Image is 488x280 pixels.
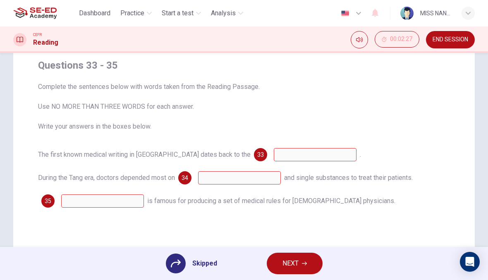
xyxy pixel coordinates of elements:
[433,36,468,43] span: END SESSION
[267,253,323,274] button: NEXT
[117,6,155,21] button: Practice
[45,198,51,204] span: 35
[120,8,144,18] span: Practice
[33,32,42,38] span: CEFR
[460,252,480,272] div: Open Intercom Messenger
[38,151,251,158] span: The first known medical writing in [GEOGRAPHIC_DATA] dates back to the
[38,82,450,132] span: Complete the sentences below with words taken from the Reading Passage. Use NO MORE THAN THREE WO...
[375,31,419,48] div: Hide
[420,8,452,18] div: MISS NANNAPAT PLIAMPLUEM
[340,10,350,17] img: en
[284,174,413,182] span: and single substances to treat their patients.
[257,152,264,158] span: 33
[360,151,361,158] span: .
[38,174,175,182] span: During the Tang era, doctors depended most on
[13,5,76,22] a: SE-ED Academy logo
[33,38,58,48] h1: Reading
[38,59,450,72] h4: Questions 33 - 35
[426,31,475,48] button: END SESSION
[400,7,414,20] img: Profile picture
[375,31,419,48] button: 00:02:27
[192,258,217,268] span: Skipped
[390,36,412,43] span: 00:02:27
[208,6,246,21] button: Analysis
[282,258,299,269] span: NEXT
[162,8,194,18] span: Start a test
[79,8,110,18] span: Dashboard
[182,175,188,181] span: 34
[13,5,57,22] img: SE-ED Academy logo
[147,197,395,205] span: is famous for producing a set of medical rules for [DEMOGRAPHIC_DATA] physicians.
[158,6,204,21] button: Start a test
[351,31,368,48] div: Mute
[76,6,114,21] button: Dashboard
[211,8,236,18] span: Analysis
